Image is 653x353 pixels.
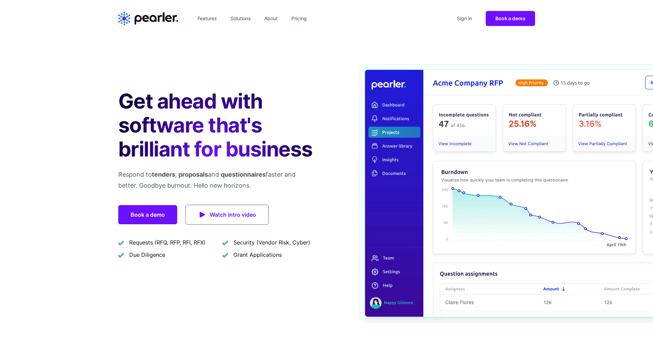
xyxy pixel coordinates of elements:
[289,13,310,24] a: Pricing
[118,252,124,258] img: checkmark
[129,238,206,247] span: Requests (RFQ, RFP, RFI, RFX)
[152,171,175,178] span: tenders
[179,171,208,178] span: proposals
[118,205,177,224] a: Book a demo
[222,252,228,258] img: checkmark
[233,238,310,247] span: Security (Vendor Risk, Cyber)
[129,251,165,259] span: Due Diligence
[118,12,178,25] a: Home
[495,15,525,21] span: Book a demo
[228,13,253,24] a: Solutions
[233,251,282,259] span: Grant Applications
[118,240,124,245] img: checkmark
[210,210,256,219] span: Watch intro video
[221,171,266,178] span: questionnaires
[222,240,228,245] img: checkmark
[262,13,280,24] a: About
[118,89,316,161] h1: Get ahead with software that's brilliant for business
[118,169,316,191] p: Respond to , and faster and better. Goodbye burnout. Hello new horizons.
[185,205,269,225] a: Watch intro video
[195,13,219,24] a: Features
[454,13,475,24] a: Sign in
[486,11,535,26] a: Book a demo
